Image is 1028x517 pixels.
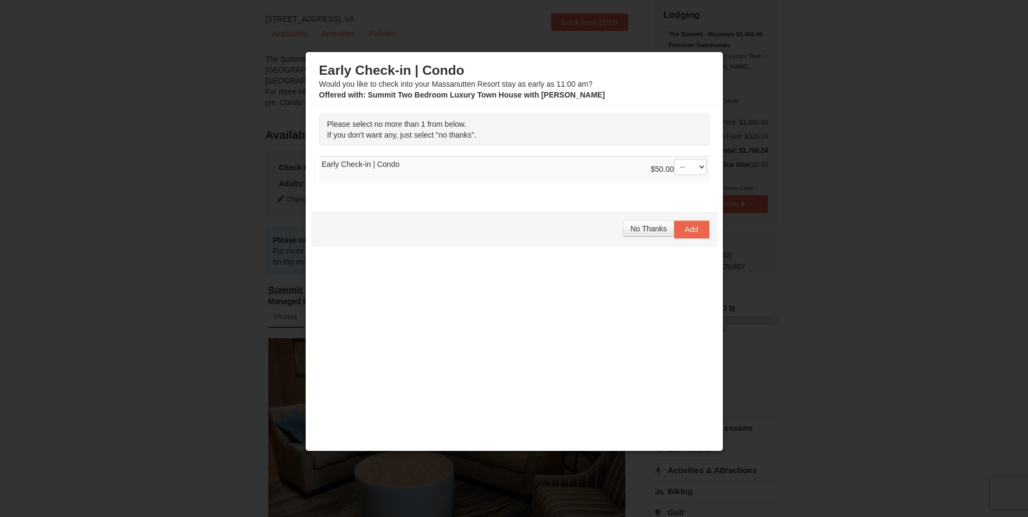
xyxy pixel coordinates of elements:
[319,91,364,99] span: Offered with
[319,157,709,183] td: Early Check-in | Condo
[327,131,476,139] span: If you don't want any, just select "no thanks".
[327,120,467,128] span: Please select no more than 1 from below.
[319,62,709,79] h3: Early Check-in | Condo
[674,221,709,238] button: Add
[630,224,667,233] span: No Thanks
[623,221,674,237] button: No Thanks
[319,62,709,100] div: Would you like to check into your Massanutten Resort stay as early as 11:00 am?
[685,225,699,234] span: Add
[319,91,605,99] strong: : Summit Two Bedroom Luxury Town House with [PERSON_NAME]
[651,159,707,180] div: $50.00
